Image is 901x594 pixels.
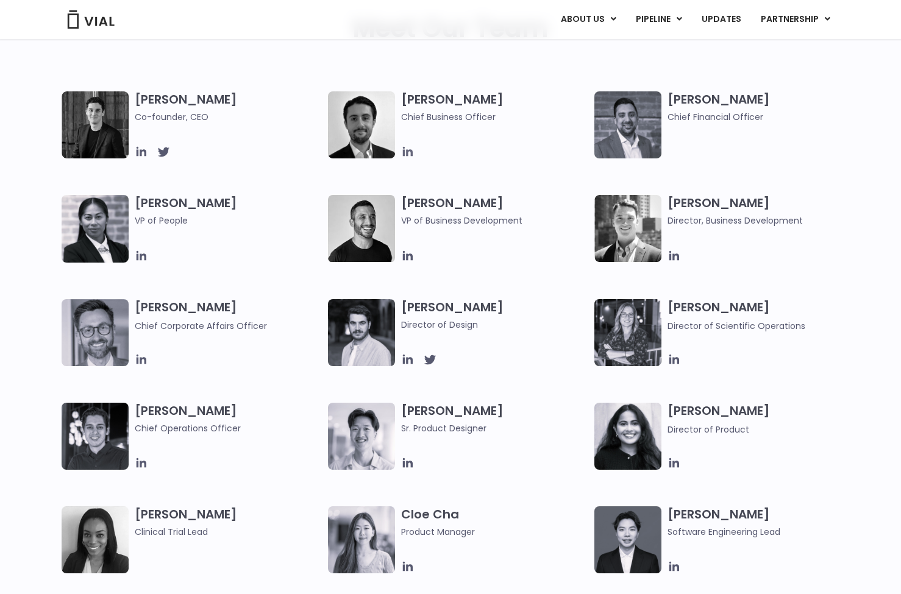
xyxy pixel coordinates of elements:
[401,195,588,227] h3: [PERSON_NAME]
[62,91,129,158] img: A black and white photo of a man in a suit attending a Summit.
[668,195,855,227] h3: [PERSON_NAME]
[135,506,322,539] h3: [PERSON_NAME]
[401,525,588,539] span: Product Manager
[328,506,395,573] img: Cloe
[594,299,661,366] img: Headshot of smiling woman named Sarah
[62,299,129,366] img: Paolo-M
[401,403,588,435] h3: [PERSON_NAME]
[135,110,322,124] span: Co-founder, CEO
[135,525,322,539] span: Clinical Trial Lead
[626,9,691,30] a: PIPELINEMenu Toggle
[352,14,549,43] h2: Meet Our Team
[62,506,129,573] img: A black and white photo of a woman smiling.
[594,91,661,158] img: Headshot of smiling man named Samir
[401,318,588,331] span: Director of Design
[401,299,588,331] h3: [PERSON_NAME]
[401,422,588,435] span: Sr. Product Designer
[66,10,115,29] img: Vial Logo
[401,214,588,227] span: VP of Business Development
[62,403,129,470] img: Headshot of smiling man named Josh
[668,214,855,227] span: Director, Business Development
[594,195,661,262] img: A black and white photo of a smiling man in a suit at ARVO 2023.
[401,506,588,539] h3: Cloe Cha
[551,9,625,30] a: ABOUT USMenu Toggle
[401,91,588,124] h3: [PERSON_NAME]
[668,423,749,436] span: Director of Product
[668,525,855,539] span: Software Engineering Lead
[328,403,395,470] img: Brennan
[328,91,395,158] img: A black and white photo of a man in a suit holding a vial.
[62,195,129,263] img: Catie
[401,110,588,124] span: Chief Business Officer
[668,91,855,124] h3: [PERSON_NAME]
[751,9,840,30] a: PARTNERSHIPMenu Toggle
[668,299,855,333] h3: [PERSON_NAME]
[668,320,805,332] span: Director of Scientific Operations
[328,299,395,366] img: Headshot of smiling man named Albert
[135,91,322,124] h3: [PERSON_NAME]
[135,299,322,333] h3: [PERSON_NAME]
[692,9,750,30] a: UPDATES
[135,214,322,227] span: VP of People
[668,110,855,124] span: Chief Financial Officer
[668,506,855,539] h3: [PERSON_NAME]
[135,403,322,435] h3: [PERSON_NAME]
[328,195,395,262] img: A black and white photo of a man smiling.
[668,403,855,436] h3: [PERSON_NAME]
[135,320,267,332] span: Chief Corporate Affairs Officer
[135,195,322,245] h3: [PERSON_NAME]
[594,403,661,470] img: Smiling woman named Dhruba
[135,422,322,435] span: Chief Operations Officer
